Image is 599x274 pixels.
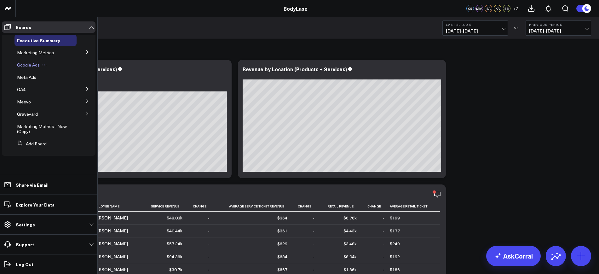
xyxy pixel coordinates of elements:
[343,266,357,273] div: $1.86k
[383,215,384,221] div: -
[362,201,389,212] th: Change
[208,228,210,234] div: -
[390,215,400,221] div: $199
[503,5,510,12] div: BB
[17,37,60,44] span: Executive Summary
[167,241,182,247] div: $57.24k
[91,228,128,234] div: [PERSON_NAME]
[442,20,508,36] button: Last 30 Days[DATE]-[DATE]
[208,241,210,247] div: -
[91,201,143,212] th: Employee Name
[390,228,400,234] div: $177
[277,254,287,260] div: $684
[169,266,182,273] div: $30.7k
[16,182,49,187] p: Share via Email
[313,266,314,273] div: -
[390,254,400,260] div: $192
[383,266,384,273] div: -
[277,266,287,273] div: $667
[16,222,35,227] p: Settings
[466,5,474,12] div: CS
[526,20,591,36] button: Previous Period[DATE]-[DATE]
[28,86,227,91] div: Previous: $825.33k
[17,62,40,67] a: Google Ads
[91,254,128,260] div: [PERSON_NAME]
[343,241,357,247] div: $3.48k
[513,6,519,11] span: + 2
[91,241,128,247] div: [PERSON_NAME]
[208,254,210,260] div: -
[446,23,504,26] b: Last 30 Days
[17,99,31,105] span: Meevo
[16,202,55,207] p: Explore Your Data
[17,75,36,80] a: Meta Ads
[293,201,320,212] th: Change
[485,5,492,12] div: EA
[16,242,34,247] p: Support
[343,254,357,260] div: $8.04k
[277,215,287,221] div: $364
[313,228,314,234] div: -
[511,26,522,30] div: VS
[167,228,182,234] div: $40.44k
[390,266,400,273] div: $186
[17,123,67,134] span: Marketing Metrics - New (Copy)
[17,124,69,134] a: Marketing Metrics - New (Copy)
[17,86,26,92] span: GA4
[91,215,128,221] div: [PERSON_NAME]
[383,241,384,247] div: -
[343,228,357,234] div: $4.43k
[215,201,293,212] th: Average Service Ticket Revenue
[390,201,440,212] th: Average Retail Ticket
[343,215,357,221] div: $6.76k
[390,241,400,247] div: $249
[313,215,314,221] div: -
[143,201,188,212] th: Service Revenue
[17,62,40,68] span: Google Ads
[14,138,47,149] button: Add Board
[383,254,384,260] div: -
[284,5,308,12] a: BodyLase
[208,215,210,221] div: -
[167,215,182,221] div: $48.03k
[529,28,588,33] span: [DATE] - [DATE]
[17,87,26,92] a: GA4
[243,66,347,73] div: Revenue by Location (Products + Services)
[188,201,215,212] th: Change
[475,5,483,12] div: MM
[17,112,38,117] a: Graveyard
[313,241,314,247] div: -
[17,50,54,55] span: Marketing Metrics
[313,254,314,260] div: -
[320,201,362,212] th: Retail Revenue
[91,266,128,273] div: [PERSON_NAME]
[17,74,36,80] span: Meta Ads
[2,259,95,270] a: Log Out
[494,5,501,12] div: KA
[16,262,33,267] p: Log Out
[16,25,31,30] p: Boards
[17,99,31,104] a: Meevo
[512,5,520,12] button: +2
[17,50,54,55] a: Marketing Metrics
[486,246,541,266] a: AskCorral
[529,23,588,26] b: Previous Period
[446,28,504,33] span: [DATE] - [DATE]
[383,228,384,234] div: -
[17,38,60,43] a: Executive Summary
[208,266,210,273] div: -
[167,254,182,260] div: $94.36k
[277,228,287,234] div: $361
[277,241,287,247] div: $629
